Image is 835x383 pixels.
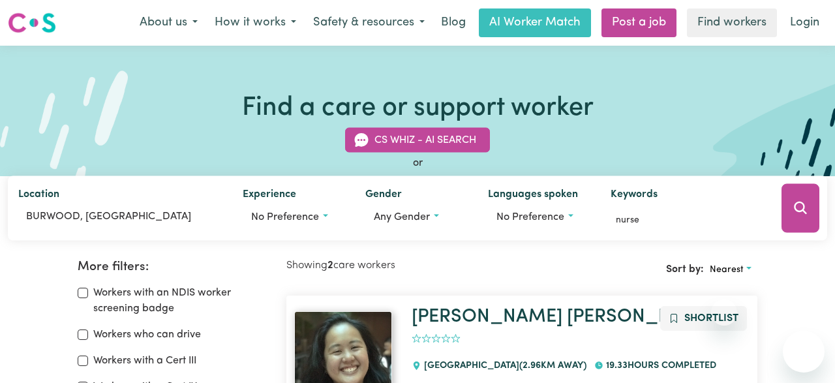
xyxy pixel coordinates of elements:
input: Enter a suburb [18,205,222,228]
a: [PERSON_NAME] [PERSON_NAME] [412,307,718,326]
h2: More filters: [78,260,271,275]
button: CS Whiz - AI Search [345,128,490,153]
iframe: 開啟傳訊視窗按鈕 [783,331,825,373]
a: Careseekers logo [8,8,56,38]
a: AI Worker Match [479,8,591,37]
a: Find workers [687,8,777,37]
label: Keywords [611,187,658,205]
div: or [8,155,827,171]
label: Workers who can drive [93,327,201,343]
label: Workers with a Cert III [93,353,196,369]
b: 2 [327,260,333,271]
span: Shortlist [684,313,738,324]
button: Sort search results [704,260,757,280]
span: No preference [251,212,319,222]
label: Workers with an NDIS worker screening badge [93,285,271,316]
button: How it works [206,9,305,37]
h1: Find a care or support worker [242,93,594,124]
button: Worker gender preference [365,205,467,230]
label: Languages spoken [488,187,578,205]
div: add rating by typing an integer from 0 to 5 or pressing arrow keys [412,331,461,346]
button: Search [782,184,819,233]
iframe: 關閉訊息 [711,299,737,326]
span: No preference [496,212,564,222]
img: Careseekers logo [8,11,56,35]
a: Login [782,8,827,37]
input: Enter keywords, e.g. full name, interests [611,210,763,230]
label: Gender [365,187,402,205]
label: Location [18,187,59,205]
span: Nearest [710,265,744,275]
a: Blog [433,8,474,37]
span: Sort by: [666,264,704,275]
button: Add to shortlist [660,306,747,331]
span: ( 2.96 km away) [519,361,586,371]
h2: Showing care workers [286,260,522,272]
a: Post a job [601,8,676,37]
button: Worker experience options [243,205,344,230]
button: Safety & resources [305,9,433,37]
label: Experience [243,187,296,205]
button: About us [131,9,206,37]
span: Any gender [374,212,430,222]
button: Worker language preferences [488,205,590,230]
